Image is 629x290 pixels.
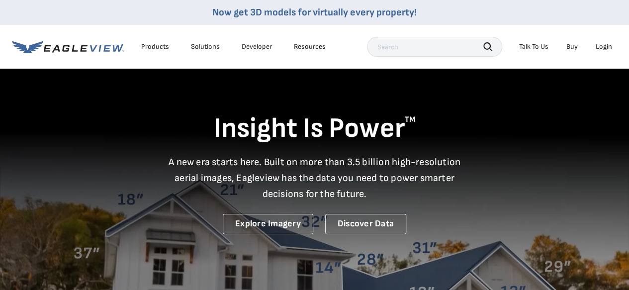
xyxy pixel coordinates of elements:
[367,37,502,57] input: Search
[12,111,617,146] h1: Insight Is Power
[325,214,406,234] a: Discover Data
[212,6,417,18] a: Now get 3D models for virtually every property!
[141,42,169,51] div: Products
[405,115,416,124] sup: TM
[519,42,548,51] div: Talk To Us
[242,42,272,51] a: Developer
[596,42,612,51] div: Login
[294,42,326,51] div: Resources
[163,154,467,202] p: A new era starts here. Built on more than 3.5 billion high-resolution aerial images, Eagleview ha...
[223,214,313,234] a: Explore Imagery
[191,42,220,51] div: Solutions
[566,42,578,51] a: Buy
